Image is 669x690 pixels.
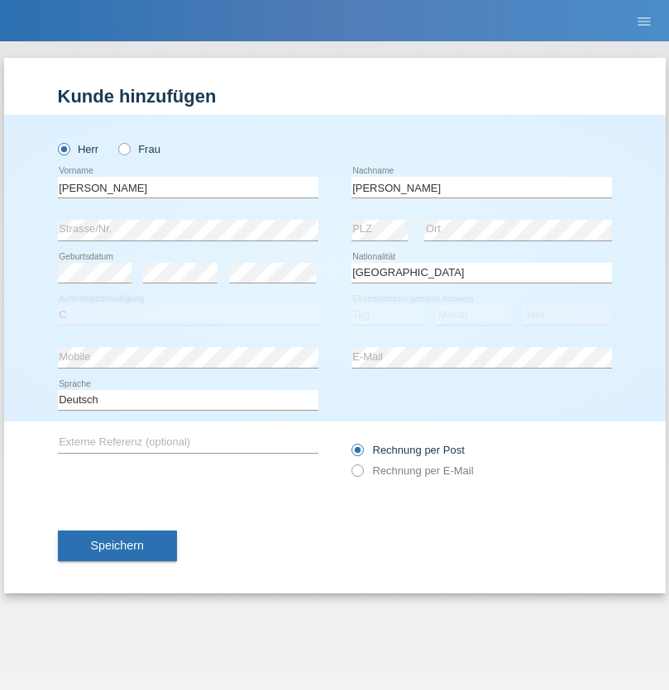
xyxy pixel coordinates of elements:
button: Speichern [58,531,177,562]
span: Speichern [91,539,144,552]
h1: Kunde hinzufügen [58,86,612,107]
input: Herr [58,143,69,154]
label: Herr [58,143,99,155]
i: menu [636,13,652,30]
a: menu [628,16,661,26]
label: Rechnung per Post [351,444,465,456]
label: Rechnung per E-Mail [351,464,474,477]
input: Rechnung per Post [351,444,362,464]
input: Frau [118,143,129,154]
input: Rechnung per E-Mail [351,464,362,485]
label: Frau [118,143,160,155]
